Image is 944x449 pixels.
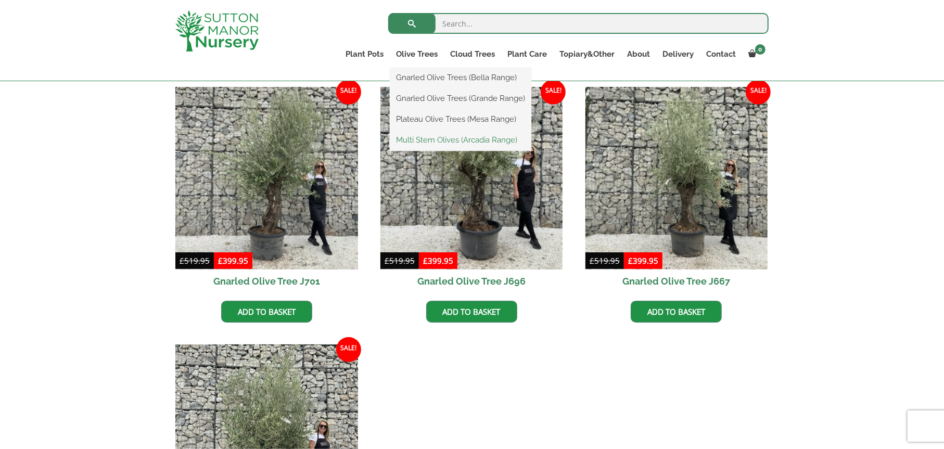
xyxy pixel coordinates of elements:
h2: Gnarled Olive Tree J667 [585,270,768,293]
span: Sale! [336,337,361,362]
a: Sale! Gnarled Olive Tree J696 [380,87,563,293]
img: Gnarled Olive Tree J701 [175,87,358,270]
a: Contact [700,47,742,61]
a: Multi Stem Olives (Arcadia Range) [390,132,531,148]
a: Plant Care [501,47,553,61]
bdi: 519.95 [385,255,415,266]
h2: Gnarled Olive Tree J696 [380,270,563,293]
span: Sale! [541,80,566,105]
a: Add to basket: “Gnarled Olive Tree J667” [631,301,722,323]
a: Cloud Trees [444,47,501,61]
img: logo [175,10,259,52]
span: 0 [755,44,766,55]
a: About [621,47,656,61]
a: 0 [742,47,769,61]
a: Gnarled Olive Trees (Grande Range) [390,91,531,106]
img: Gnarled Olive Tree J667 [585,87,768,270]
a: Topiary&Other [553,47,621,61]
bdi: 399.95 [218,255,248,266]
span: £ [180,255,184,266]
a: Add to basket: “Gnarled Olive Tree J696” [426,301,517,323]
span: £ [385,255,389,266]
img: Gnarled Olive Tree J696 [380,87,563,270]
h2: Gnarled Olive Tree J701 [175,270,358,293]
span: £ [218,255,223,266]
bdi: 519.95 [590,255,620,266]
span: £ [628,255,633,266]
span: £ [423,255,428,266]
span: Sale! [336,80,361,105]
a: Sale! Gnarled Olive Tree J701 [175,87,358,293]
input: Search... [388,13,769,34]
bdi: 399.95 [628,255,658,266]
bdi: 399.95 [423,255,453,266]
a: Add to basket: “Gnarled Olive Tree J701” [221,301,312,323]
a: Delivery [656,47,700,61]
a: Plant Pots [339,47,390,61]
span: Sale! [746,80,771,105]
span: £ [590,255,594,266]
a: Sale! Gnarled Olive Tree J667 [585,87,768,293]
a: Plateau Olive Trees (Mesa Range) [390,111,531,127]
a: Olive Trees [390,47,444,61]
a: Gnarled Olive Trees (Bella Range) [390,70,531,85]
bdi: 519.95 [180,255,210,266]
